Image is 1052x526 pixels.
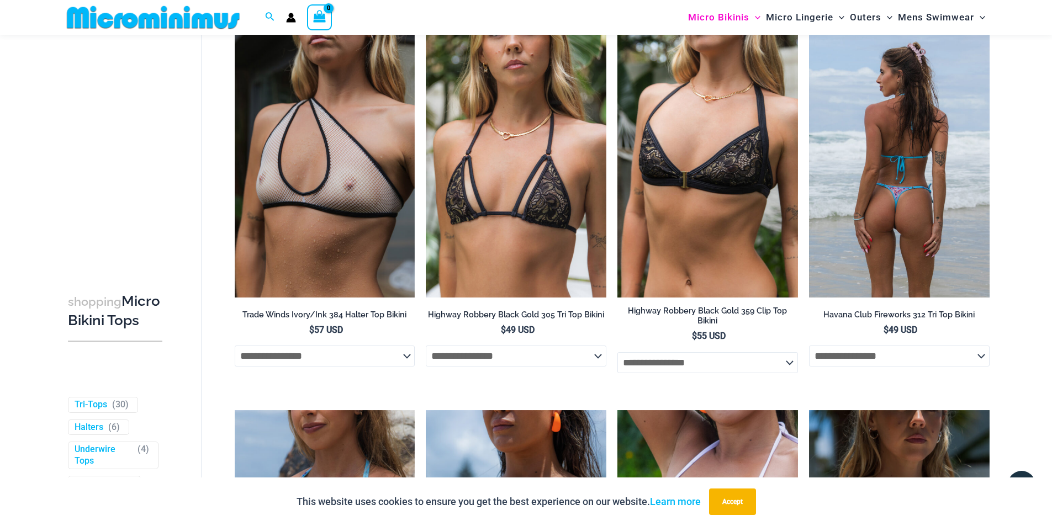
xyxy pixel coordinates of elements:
[685,3,763,31] a: Micro BikinisMenu ToggleMenu Toggle
[684,2,990,33] nav: Site Navigation
[809,310,990,324] a: Havana Club Fireworks 312 Tri Top Bikini
[115,399,125,410] span: 30
[112,399,129,411] span: ( )
[617,27,798,297] a: Highway Robbery Black Gold 359 Clip Top 01Highway Robbery Black Gold 359 Clip Top 03Highway Robbe...
[141,444,146,455] span: 4
[501,325,535,335] bdi: 49 USD
[850,3,881,31] span: Outers
[426,310,606,320] h2: Highway Robbery Black Gold 305 Tri Top Bikini
[307,4,332,30] a: View Shopping Cart, empty
[692,331,726,341] bdi: 55 USD
[833,3,844,31] span: Menu Toggle
[62,5,244,30] img: MM SHOP LOGO FLAT
[426,27,606,297] a: Highway Robbery Black Gold 305 Tri Top 01Highway Robbery Black Gold 305 Tri Top 439 Clip Bottom 0...
[235,27,415,297] a: Trade Winds IvoryInk 384 Top 01Trade Winds IvoryInk 384 Top 469 Thong 03Trade Winds IvoryInk 384 ...
[895,3,988,31] a: Mens SwimwearMenu ToggleMenu Toggle
[309,325,314,335] span: $
[709,488,756,515] button: Accept
[426,27,606,297] img: Highway Robbery Black Gold 305 Tri Top 01
[898,3,974,31] span: Mens Swimwear
[138,444,149,467] span: ( )
[309,325,343,335] bdi: 57 USD
[112,422,117,432] span: 6
[763,3,847,31] a: Micro LingerieMenu ToggleMenu Toggle
[235,310,415,320] h2: Trade Winds Ivory/Ink 384 Halter Top Bikini
[688,3,749,31] span: Micro Bikinis
[68,292,162,330] h3: Micro Bikini Tops
[297,493,701,510] p: This website uses cookies to ensure you get the best experience on our website.
[75,444,133,467] a: Underwire Tops
[749,3,760,31] span: Menu Toggle
[235,27,415,297] img: Trade Winds IvoryInk 384 Top 01
[501,325,506,335] span: $
[286,13,296,23] a: Account icon link
[809,27,990,297] img: Havana Club Fireworks 312 Tri Top 478 Thong 11
[617,306,798,331] a: Highway Robbery Black Gold 359 Clip Top Bikini
[692,331,697,341] span: $
[650,496,701,507] a: Learn more
[617,306,798,326] h2: Highway Robbery Black Gold 359 Clip Top Bikini
[235,310,415,324] a: Trade Winds Ivory/Ink 384 Halter Top Bikini
[847,3,895,31] a: OutersMenu ToggleMenu Toggle
[108,422,120,433] span: ( )
[974,3,985,31] span: Menu Toggle
[766,3,833,31] span: Micro Lingerie
[75,399,107,411] a: Tri-Tops
[68,295,121,309] span: shopping
[809,310,990,320] h2: Havana Club Fireworks 312 Tri Top Bikini
[75,422,103,433] a: Halters
[68,37,167,258] iframe: TrustedSite Certified
[426,310,606,324] a: Highway Robbery Black Gold 305 Tri Top Bikini
[265,10,275,24] a: Search icon link
[884,325,917,335] bdi: 49 USD
[881,3,892,31] span: Menu Toggle
[809,27,990,297] a: Havana Club Fireworks 312 Tri Top 01Havana Club Fireworks 312 Tri Top 478 Thong 11Havana Club Fir...
[884,325,889,335] span: $
[617,27,798,297] img: Highway Robbery Black Gold 359 Clip Top 01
